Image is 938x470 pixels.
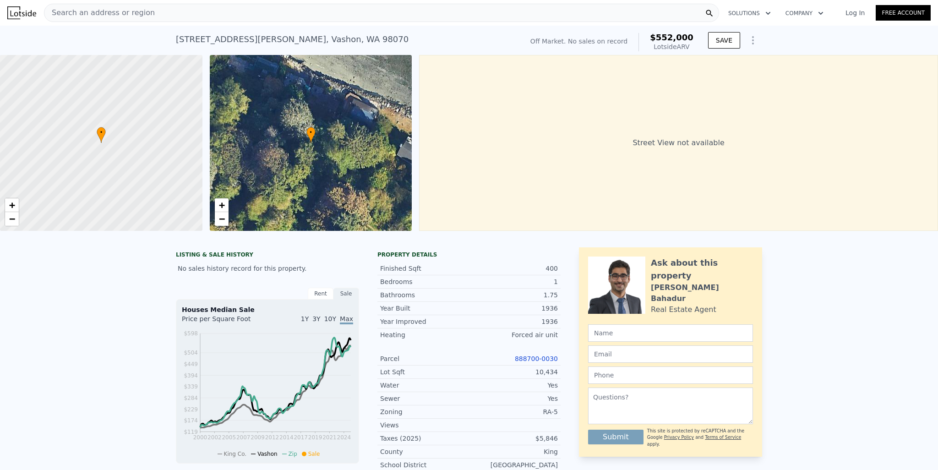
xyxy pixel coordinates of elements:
tspan: 2019 [308,434,322,441]
div: Heating [380,330,469,339]
div: Street View not available [419,55,938,231]
div: 1 [469,277,558,286]
button: SAVE [708,32,740,49]
a: 888700-0030 [515,355,558,362]
div: Water [380,381,469,390]
tspan: $174 [184,417,198,424]
input: Name [588,324,753,342]
div: Lotside ARV [650,42,693,51]
div: Rent [308,288,333,300]
div: LISTING & SALE HISTORY [176,251,359,260]
a: Zoom in [215,198,229,212]
a: Privacy Policy [664,435,694,440]
div: This site is protected by reCAPTCHA and the Google and apply. [647,428,753,448]
tspan: $394 [184,372,198,379]
div: Yes [469,394,558,403]
img: Lotside [7,6,36,19]
input: Email [588,345,753,363]
span: + [218,199,224,211]
div: 10,434 [469,367,558,377]
div: [GEOGRAPHIC_DATA] [469,460,558,470]
button: Show Options [744,31,762,49]
tspan: $119 [184,429,198,435]
tspan: 2005 [222,434,236,441]
div: School District [380,460,469,470]
div: 1936 [469,304,558,313]
div: Property details [377,251,561,258]
div: Real Estate Agent [651,304,716,315]
tspan: $504 [184,350,198,356]
tspan: 2009 [251,434,265,441]
a: Free Account [876,5,931,21]
div: Year Built [380,304,469,313]
div: Finished Sqft [380,264,469,273]
span: − [218,213,224,224]
span: Vashon [257,451,277,457]
span: − [9,213,15,224]
a: Zoom in [5,198,19,212]
input: Phone [588,366,753,384]
div: County [380,447,469,456]
tspan: $284 [184,395,198,401]
div: [PERSON_NAME] Bahadur [651,282,753,304]
div: Ask about this property [651,257,753,282]
span: • [97,128,106,137]
div: • [97,127,106,143]
div: No sales history record for this property. [176,260,359,277]
span: $552,000 [650,33,693,42]
span: Zip [289,451,297,457]
div: King [469,447,558,456]
span: 1Y [301,315,309,322]
tspan: $449 [184,361,198,367]
tspan: 2002 [207,434,222,441]
div: Zoning [380,407,469,416]
span: • [306,128,316,137]
tspan: $598 [184,330,198,337]
button: Submit [588,430,644,444]
div: 1936 [469,317,558,326]
div: Forced air unit [469,330,558,339]
a: Zoom out [5,212,19,226]
div: Parcel [380,354,469,363]
tspan: 2012 [265,434,279,441]
tspan: 2021 [322,434,337,441]
a: Zoom out [215,212,229,226]
div: Yes [469,381,558,390]
div: Bedrooms [380,277,469,286]
tspan: 2014 [279,434,294,441]
div: • [306,127,316,143]
div: 1.75 [469,290,558,300]
div: Off Market. No sales on record [530,37,627,46]
div: Houses Median Sale [182,305,353,314]
div: Year Improved [380,317,469,326]
span: King Co. [224,451,247,457]
span: + [9,199,15,211]
tspan: $229 [184,406,198,413]
span: 10Y [324,315,336,322]
button: Company [778,5,831,22]
div: Sewer [380,394,469,403]
div: $5,846 [469,434,558,443]
span: Sale [308,451,320,457]
span: Max [340,315,353,324]
div: Price per Square Foot [182,314,267,329]
div: Lot Sqft [380,367,469,377]
div: Bathrooms [380,290,469,300]
div: [STREET_ADDRESS][PERSON_NAME] , Vashon , WA 98070 [176,33,409,46]
tspan: 2000 [193,434,207,441]
a: Log In [834,8,876,17]
div: Taxes (2025) [380,434,469,443]
a: Terms of Service [705,435,741,440]
div: RA-5 [469,407,558,416]
tspan: $339 [184,383,198,390]
div: 400 [469,264,558,273]
div: Views [380,421,469,430]
button: Solutions [721,5,778,22]
tspan: 2024 [337,434,351,441]
tspan: 2007 [236,434,251,441]
div: Sale [333,288,359,300]
span: 3Y [312,315,320,322]
tspan: 2017 [294,434,308,441]
span: Search an address or region [44,7,155,18]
